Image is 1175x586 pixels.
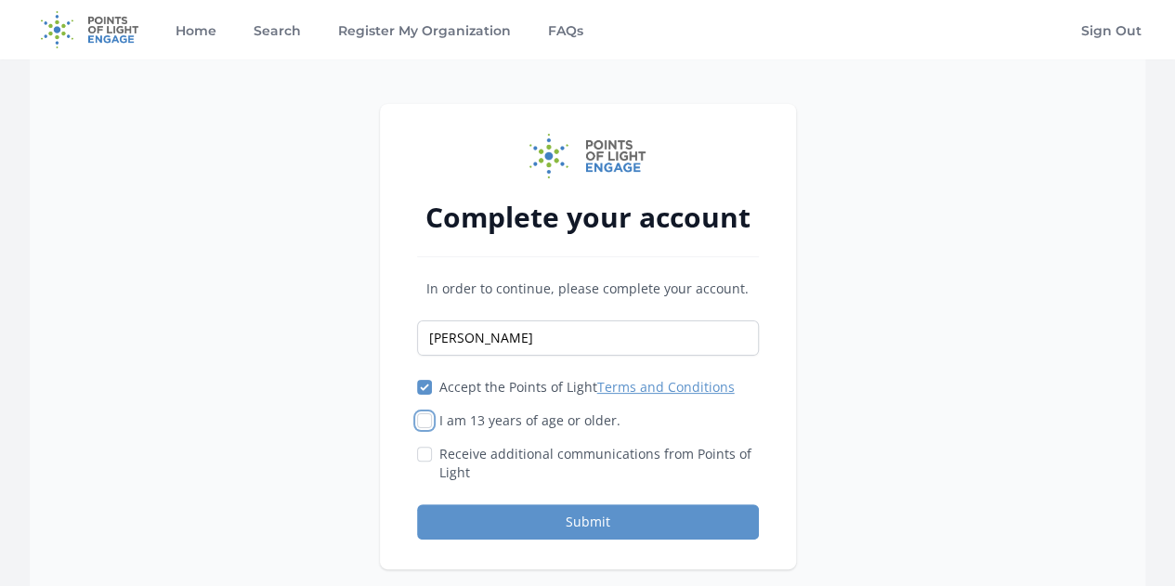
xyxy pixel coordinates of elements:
[417,280,759,298] p: In order to continue, please complete your account.
[417,320,759,356] input: Name
[439,445,759,482] label: Receive additional communications from Points of Light
[597,378,735,396] a: Terms and Conditions
[417,504,759,540] button: Submit
[439,378,735,397] label: Accept the Points of Light
[529,134,646,178] img: Points of Light Engage logo
[417,201,759,234] h2: Complete your account
[439,411,620,430] label: I am 13 years of age or older.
